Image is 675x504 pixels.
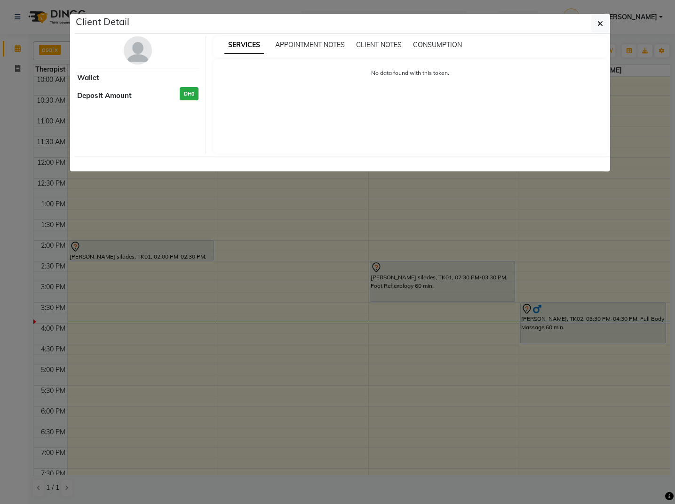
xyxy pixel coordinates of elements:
[180,87,199,101] h3: DH0
[356,41,402,49] span: CLIENT NOTES
[224,37,264,54] span: SERVICES
[77,73,99,83] span: Wallet
[413,41,462,49] span: CONSUMPTION
[76,15,129,29] h5: Client Detail
[275,41,345,49] span: APPOINTMENT NOTES
[222,69,598,77] p: No data found with this token.
[77,90,132,101] span: Deposit Amount
[124,36,152,65] img: avatar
